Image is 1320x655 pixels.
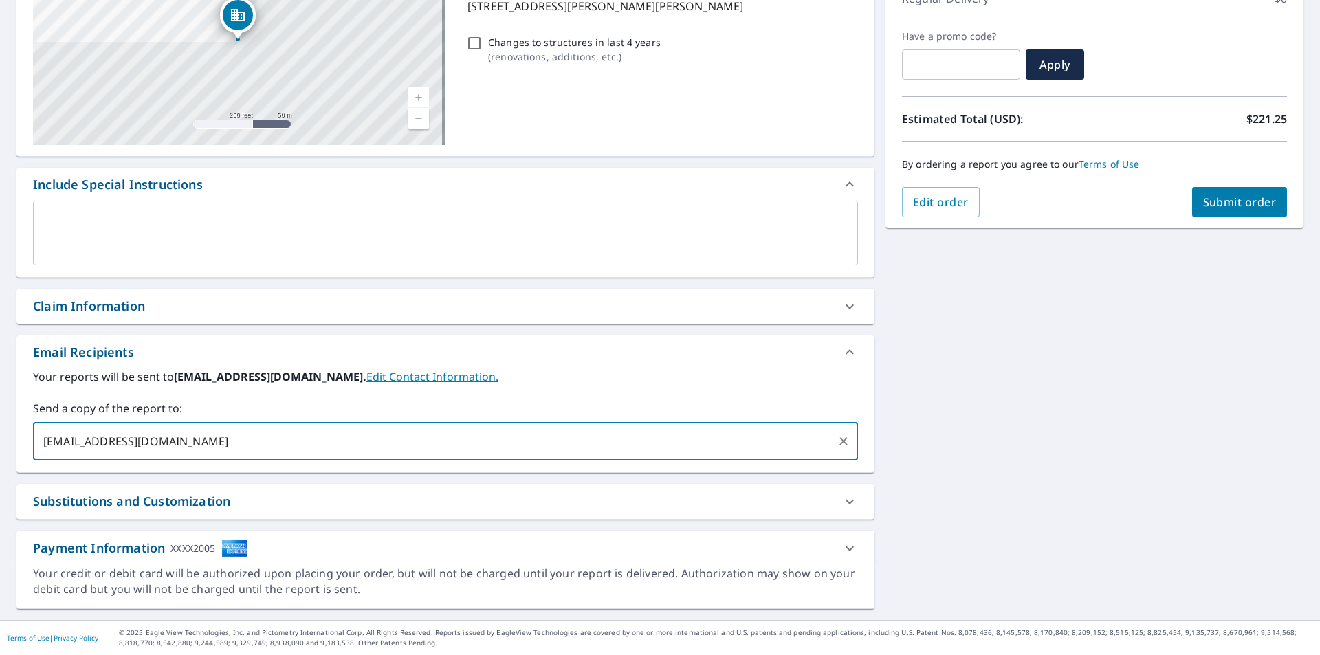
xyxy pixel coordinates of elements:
[33,400,858,417] label: Send a copy of the report to:
[33,343,134,362] div: Email Recipients
[834,432,853,451] button: Clear
[221,539,247,557] img: cardImage
[33,175,203,194] div: Include Special Instructions
[408,87,429,108] a: Current Level 17, Zoom In
[33,368,858,385] label: Your reports will be sent to
[913,195,969,210] span: Edit order
[7,634,98,642] p: |
[170,539,215,557] div: XXXX2005
[366,369,498,384] a: EditContactInfo
[33,566,858,597] div: Your credit or debit card will be authorized upon placing your order, but will not be charged unt...
[1037,57,1073,72] span: Apply
[1079,157,1140,170] a: Terms of Use
[902,30,1020,43] label: Have a promo code?
[1026,49,1084,80] button: Apply
[16,484,874,519] div: Substitutions and Customization
[902,158,1287,170] p: By ordering a report you agree to our
[54,633,98,643] a: Privacy Policy
[1192,187,1288,217] button: Submit order
[902,111,1094,127] p: Estimated Total (USD):
[119,628,1313,648] p: © 2025 Eagle View Technologies, Inc. and Pictometry International Corp. All Rights Reserved. Repo...
[16,168,874,201] div: Include Special Instructions
[408,108,429,129] a: Current Level 17, Zoom Out
[16,289,874,324] div: Claim Information
[902,187,980,217] button: Edit order
[1246,111,1287,127] p: $221.25
[1203,195,1277,210] span: Submit order
[174,369,366,384] b: [EMAIL_ADDRESS][DOMAIN_NAME].
[488,49,661,64] p: ( renovations, additions, etc. )
[7,633,49,643] a: Terms of Use
[16,531,874,566] div: Payment InformationXXXX2005cardImage
[33,297,145,315] div: Claim Information
[16,335,874,368] div: Email Recipients
[33,492,230,511] div: Substitutions and Customization
[33,539,247,557] div: Payment Information
[488,35,661,49] p: Changes to structures in last 4 years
